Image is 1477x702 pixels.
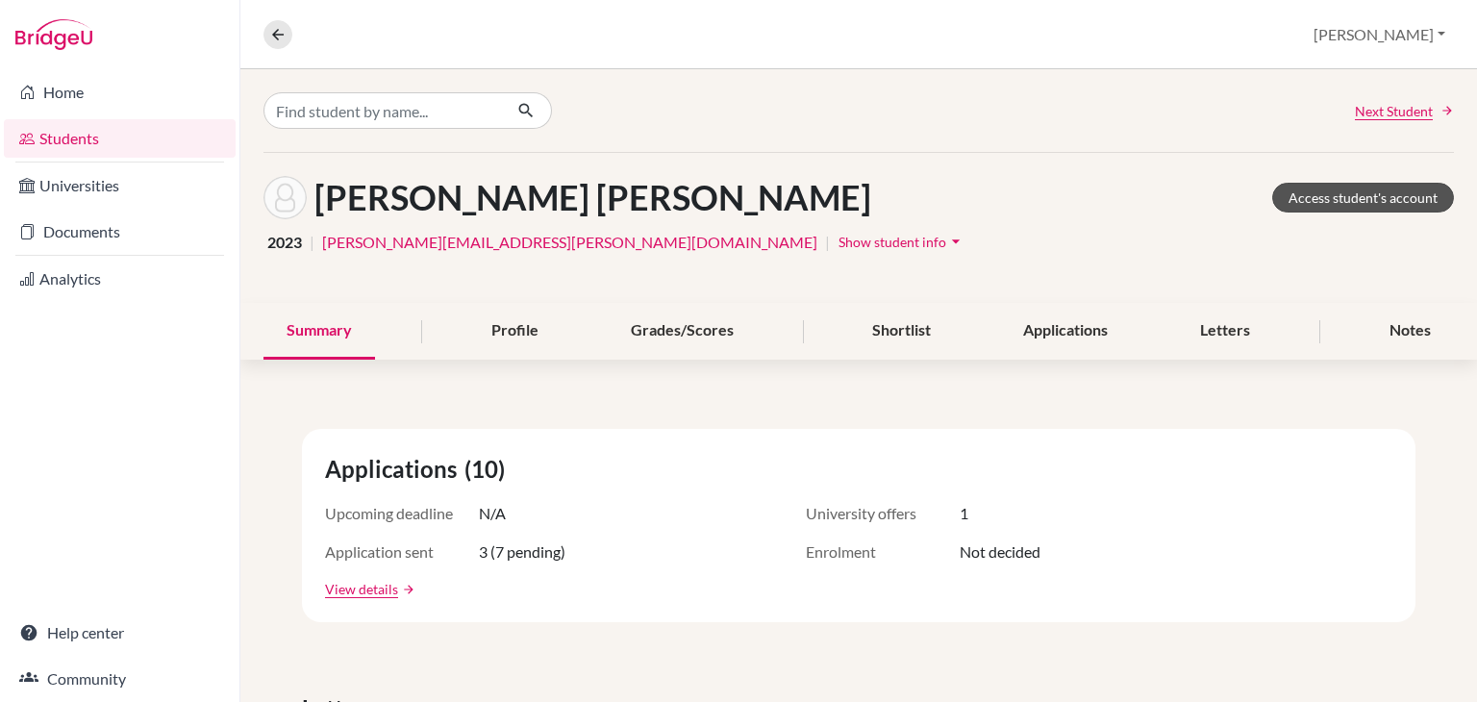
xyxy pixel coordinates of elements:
[1000,303,1131,360] div: Applications
[479,540,565,564] span: 3 (7 pending)
[960,502,968,525] span: 1
[464,452,513,487] span: (10)
[4,73,236,112] a: Home
[608,303,757,360] div: Grades/Scores
[4,614,236,652] a: Help center
[4,166,236,205] a: Universities
[310,231,314,254] span: |
[806,502,960,525] span: University offers
[4,213,236,251] a: Documents
[322,231,817,254] a: [PERSON_NAME][EMAIL_ADDRESS][PERSON_NAME][DOMAIN_NAME]
[468,303,562,360] div: Profile
[1355,101,1433,121] span: Next Student
[839,234,946,250] span: Show student info
[479,502,506,525] span: N/A
[806,540,960,564] span: Enrolment
[325,579,398,599] a: View details
[325,452,464,487] span: Applications
[1177,303,1273,360] div: Letters
[314,177,871,218] h1: [PERSON_NAME] [PERSON_NAME]
[960,540,1040,564] span: Not decided
[263,92,502,129] input: Find student by name...
[4,660,236,698] a: Community
[946,232,965,251] i: arrow_drop_down
[1272,183,1454,213] a: Access student's account
[4,260,236,298] a: Analytics
[267,231,302,254] span: 2023
[15,19,92,50] img: Bridge-U
[838,227,966,257] button: Show student infoarrow_drop_down
[1366,303,1454,360] div: Notes
[325,540,479,564] span: Application sent
[4,119,236,158] a: Students
[398,583,415,596] a: arrow_forward
[263,303,375,360] div: Summary
[325,502,479,525] span: Upcoming deadline
[1305,16,1454,53] button: [PERSON_NAME]
[263,176,307,219] img: Marian Abarca Ramírez's avatar
[825,231,830,254] span: |
[849,303,954,360] div: Shortlist
[1355,101,1454,121] a: Next Student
